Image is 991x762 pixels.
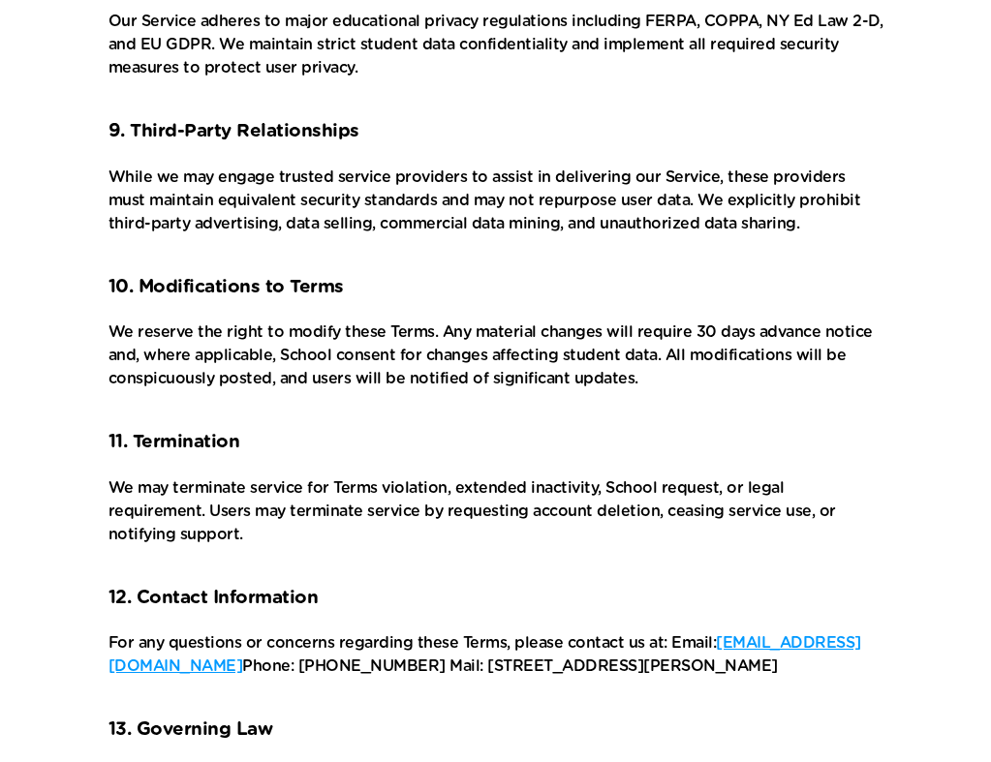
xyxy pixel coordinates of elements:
p: While we may engage trusted service providers to assist in delivering our Service, these provider... [108,166,883,235]
p: For any questions or concerns regarding these Terms, please contact us at: Email: Phone: [PHONE_N... [108,631,883,678]
p: We reserve the right to modify these Terms. Any material changes will require 30 days advance not... [108,320,883,390]
h3: 11. Termination [108,429,883,457]
p: Our Service adheres to major educational privacy regulations including FERPA, COPPA, NY Ed Law 2-... [108,10,883,79]
h3: 13. Governing Law [108,716,883,745]
h3: 10. Modifications to Terms [108,274,883,302]
p: We may terminate service for Terms violation, extended inactivity, School request, or legal requi... [108,476,883,546]
h3: 9. Third-Party Relationships [108,118,883,146]
h3: 12. Contact Information [108,585,883,613]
